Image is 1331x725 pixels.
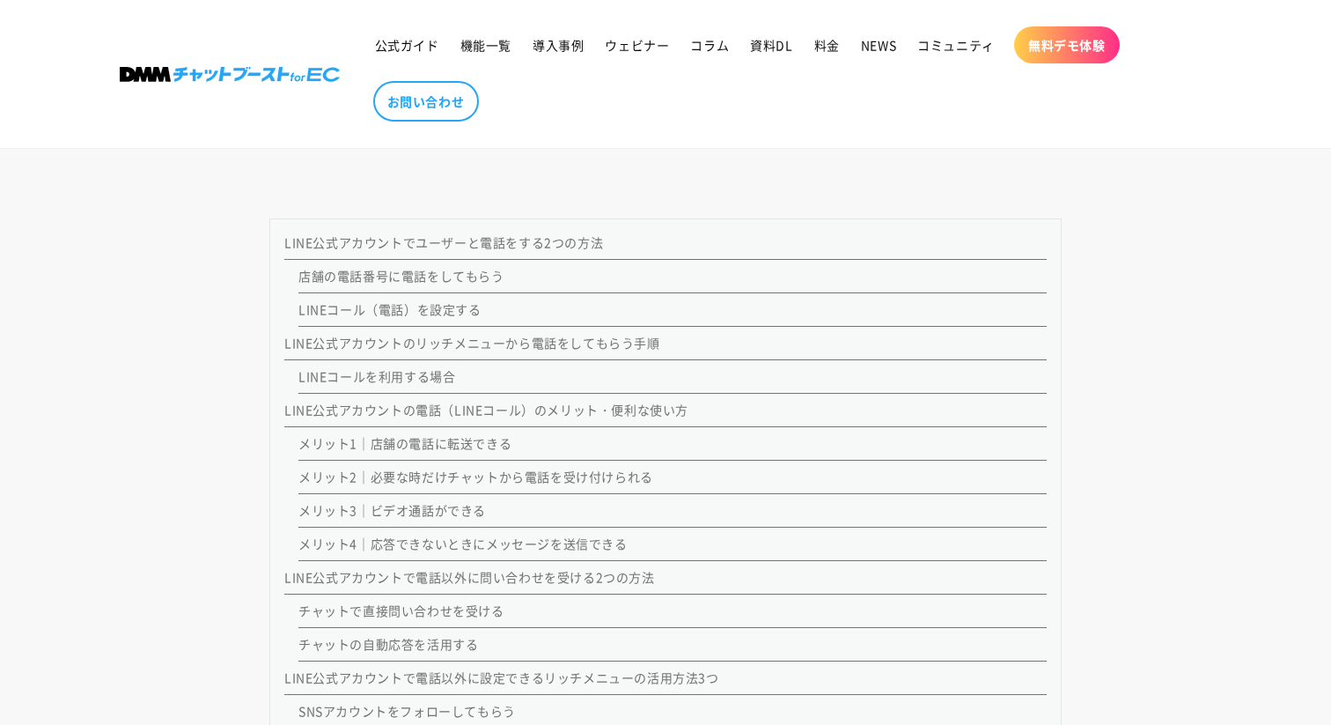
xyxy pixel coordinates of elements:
[298,535,628,552] a: メリット4｜応答できないときにメッセージを送信できる
[298,468,653,485] a: メリット2｜必要な時だけチャットから電話を受け付けられる
[750,37,792,53] span: 資料DL
[284,334,660,351] a: LINE公式アカウントのリッチメニューから電話をしてもらう手順
[1028,37,1106,53] span: 無料デモ体験
[373,81,479,122] a: お問い合わせ
[450,26,522,63] a: 機能一覧
[120,67,340,82] img: 株式会社DMM Boost
[298,434,511,452] a: メリット1｜店舗の電話に転送できる
[284,233,603,251] a: LINE公式アカウントでユーザーと電話をする2つの方法
[298,702,516,720] a: SNSアカウントをフォローしてもらう
[298,501,486,519] a: メリット3｜ビデオ通話ができる
[690,37,729,53] span: コラム
[861,37,896,53] span: NEWS
[804,26,850,63] a: 料金
[284,669,719,686] a: LINE公式アカウントで電話以外に設定できるリッチメニューの活用方法3つ
[850,26,907,63] a: NEWS
[387,93,465,109] span: お問い合わせ
[605,37,669,53] span: ウェビナー
[298,367,455,385] a: LINEコールを利用する場合
[533,37,584,53] span: 導入事例
[364,26,450,63] a: 公式ガイド
[907,26,1005,63] a: コミュニティ
[284,568,655,586] a: LINE公式アカウントで電話以外に問い合わせを受ける2つの方法
[298,300,482,318] a: LINEコール（電話）を設定する
[284,401,688,418] a: LINE公式アカウントの電話（LINEコール）のメリット・便利な使い方
[680,26,739,63] a: コラム
[739,26,803,63] a: 資料DL
[298,602,504,619] a: チャットで直接問い合わせを受ける
[1014,26,1120,63] a: 無料デモ体験
[594,26,680,63] a: ウェビナー
[298,267,504,285] a: 店舗の電話番号に電話をしてもらう
[522,26,594,63] a: 導入事例
[375,37,439,53] span: 公式ガイド
[460,37,511,53] span: 機能一覧
[917,37,995,53] span: コミュニティ
[814,37,840,53] span: 料金
[298,635,478,653] a: チャットの自動応答を活用する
